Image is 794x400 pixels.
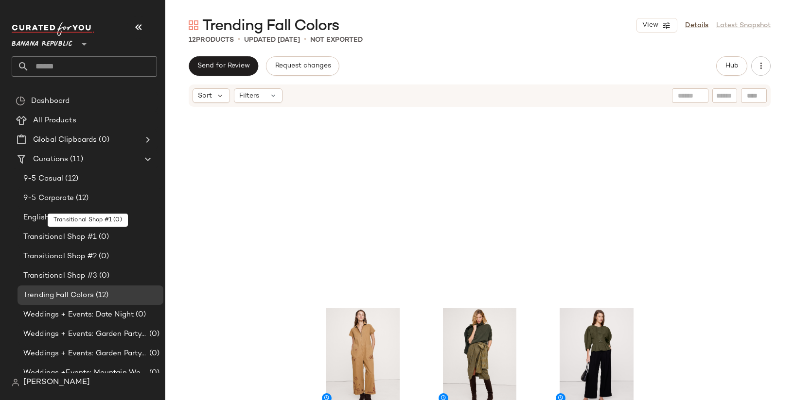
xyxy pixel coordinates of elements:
span: Hub [725,62,739,70]
span: (0) [97,232,109,243]
span: Dashboard [31,96,70,107]
span: Transitional Shop #1 [23,232,97,243]
span: Weddings + Events: Date Night [23,309,134,320]
span: Request changes [274,62,331,70]
img: svg%3e [189,20,198,30]
span: Global Clipboards [33,134,97,146]
span: (0) [147,348,159,359]
span: Transitional Shop #3 [23,270,97,282]
p: Not Exported [310,35,363,45]
img: svg%3e [16,96,25,106]
span: Trending Fall Colors [202,17,339,36]
span: (0) [147,329,159,340]
span: Sort [198,91,212,101]
span: (12) [94,290,109,301]
span: Transitional Shop #2 [23,251,97,262]
span: Curations [33,154,68,165]
span: • [304,34,306,46]
span: English Countryside [23,212,95,223]
img: cfy_white_logo.C9jOOHJF.svg [12,22,94,36]
span: (17) [95,212,110,223]
span: (12) [63,173,78,184]
span: (0) [147,367,159,379]
span: All Products [33,115,76,126]
p: updated [DATE] [244,35,300,45]
img: svg%3e [12,379,19,386]
span: 9-5 Casual [23,173,63,184]
span: (0) [97,134,109,146]
button: View [636,18,677,33]
button: Request changes [266,56,339,76]
span: Weddings + Events: Garden Party #1 [23,329,147,340]
span: Filters [239,91,259,101]
span: Trending Fall Colors [23,290,94,301]
span: (0) [97,270,109,282]
span: (11) [68,154,83,165]
span: [PERSON_NAME] [23,377,90,388]
span: 12 [189,36,196,44]
span: • [238,34,240,46]
button: Send for Review [189,56,258,76]
span: Weddings +Events: Mountain Wedding [23,367,147,379]
span: (0) [97,251,109,262]
span: 9-5 Corporate [23,193,74,204]
span: View [642,21,658,29]
span: (12) [74,193,89,204]
span: Weddings + Events: Garden Party #2 [23,348,147,359]
a: Details [685,20,708,31]
span: Send for Review [197,62,250,70]
button: Hub [716,56,747,76]
span: (0) [134,309,146,320]
span: Banana Republic [12,33,72,50]
div: Products [189,35,234,45]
